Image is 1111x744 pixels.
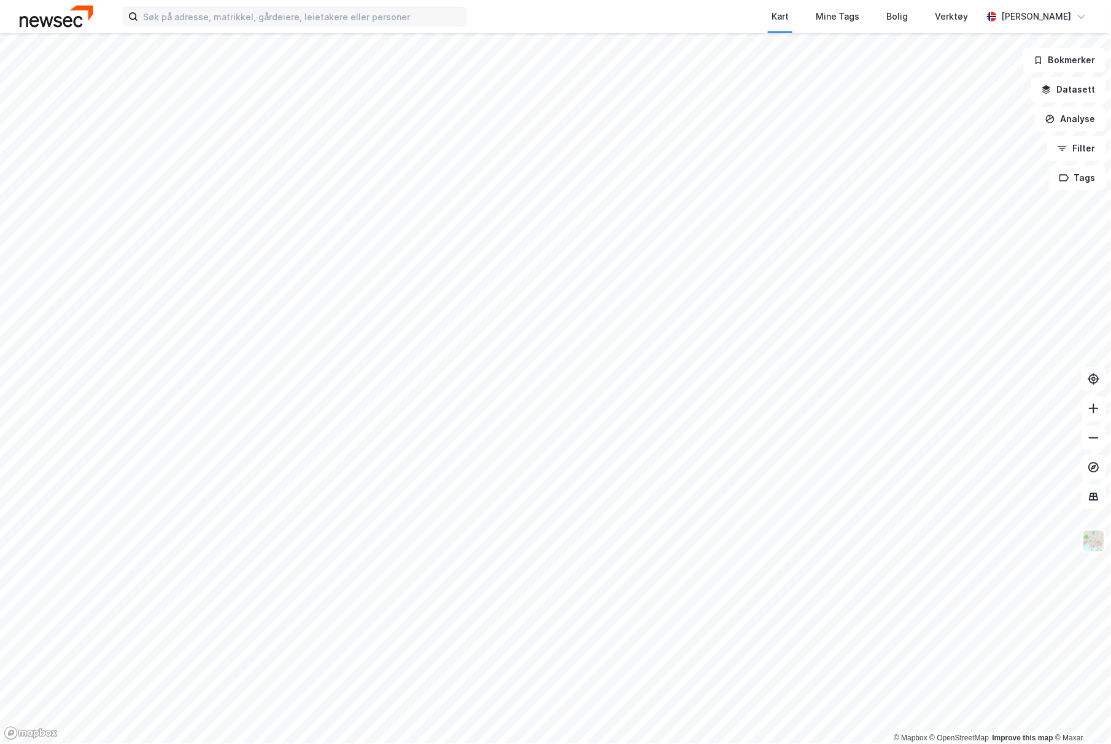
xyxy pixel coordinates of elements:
img: newsec-logo.f6e21ccffca1b3a03d2d.png [20,6,93,27]
div: Verktøy [935,9,969,24]
iframe: Chat Widget [1050,685,1111,744]
div: [PERSON_NAME] [1002,9,1072,24]
div: Bolig [887,9,908,24]
input: Søk på adresse, matrikkel, gårdeiere, leietakere eller personer [138,7,466,26]
div: Kontrollprogram for chat [1050,685,1111,744]
div: Kart [772,9,789,24]
div: Mine Tags [816,9,860,24]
